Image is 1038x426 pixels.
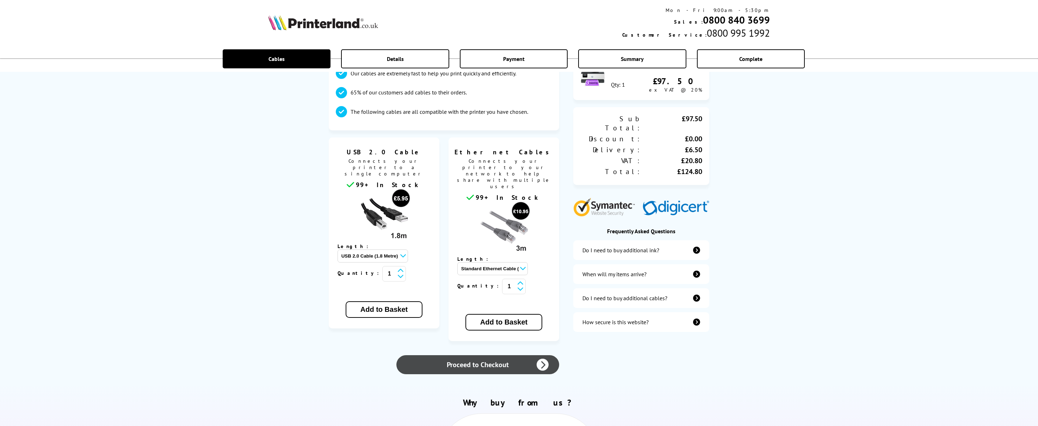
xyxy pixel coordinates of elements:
span: Customer Service: [622,32,707,38]
div: When will my items arrive? [582,271,647,278]
span: Cables [268,55,285,62]
button: Add to Basket [346,301,422,318]
span: USB 2.0 Cable [334,148,434,156]
img: Ethernet cable [477,202,530,254]
p: 65% of our customers add cables to their orders. [351,88,467,96]
div: Do I need to buy additional cables? [582,295,667,302]
div: Qty: 1 [611,81,625,88]
span: Sales: [674,19,703,25]
div: Mon - Fri 9:00am - 5:30pm [622,7,770,13]
span: Payment [503,55,525,62]
div: £97.50 [649,76,702,87]
span: Quantity: [457,283,502,289]
a: additional-ink [573,240,709,260]
img: Symantec Website Security [573,196,640,216]
span: ex VAT @ 20% [649,87,702,93]
div: How secure is this website? [582,319,649,326]
img: Printerland Logo [268,15,378,30]
div: £0.00 [641,134,702,143]
div: £20.80 [641,156,702,165]
div: Discount: [580,134,641,143]
img: Digicert [643,200,709,216]
span: Connects your printer to a single computer [332,156,436,180]
div: Frequently Asked Questions [573,228,709,235]
span: Length: [338,243,375,249]
span: Ethernet Cables [454,148,554,156]
div: Sub Total: [580,114,641,132]
button: Add to Basket [465,314,542,331]
div: Delivery: [580,145,641,154]
span: Details [387,55,404,62]
div: VAT: [580,156,641,165]
div: Do I need to buy additional ink? [582,247,659,254]
div: £6.50 [641,145,702,154]
span: 99+ In Stock [356,181,421,189]
span: Summary [621,55,644,62]
span: Length: [457,256,495,262]
h2: Why buy from us? [268,397,770,408]
p: Our cables are extremely fast to help you print quickly and efficiently. [351,69,516,77]
p: The following cables are all compatible with the printer you have chosen. [351,108,528,116]
span: Quantity: [338,270,382,276]
span: Complete [739,55,762,62]
span: 0800 995 1992 [707,26,770,39]
a: 0800 840 3699 [703,13,770,26]
a: items-arrive [573,264,709,284]
div: Total: [580,167,641,176]
span: Connects your printer to your network to help share with multiple users [452,156,556,193]
img: HP OfficeJet Pro 8135e [580,64,605,89]
div: £124.80 [641,167,702,176]
div: £97.50 [641,114,702,132]
img: usb cable [358,189,410,242]
a: secure-website [573,312,709,332]
a: additional-cables [573,288,709,308]
a: Proceed to Checkout [396,355,559,374]
span: 99+ In Stock [476,193,541,202]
